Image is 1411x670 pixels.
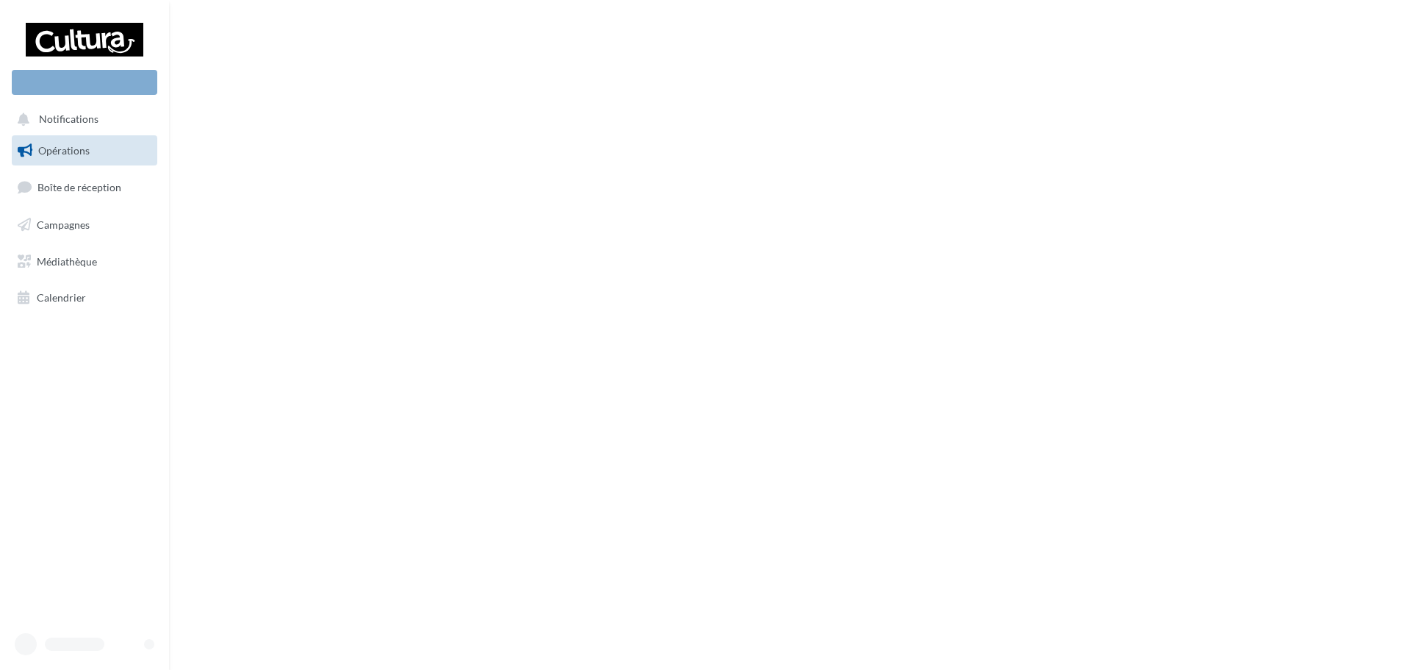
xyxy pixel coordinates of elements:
span: Opérations [38,144,90,157]
span: Notifications [39,113,98,126]
span: Boîte de réception [37,181,121,193]
div: Nouvelle campagne [12,70,157,95]
span: Campagnes [37,218,90,231]
span: Calendrier [37,291,86,304]
span: Médiathèque [37,254,97,267]
a: Opérations [9,135,160,166]
a: Médiathèque [9,246,160,277]
a: Campagnes [9,210,160,240]
a: Calendrier [9,282,160,313]
a: Boîte de réception [9,171,160,203]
